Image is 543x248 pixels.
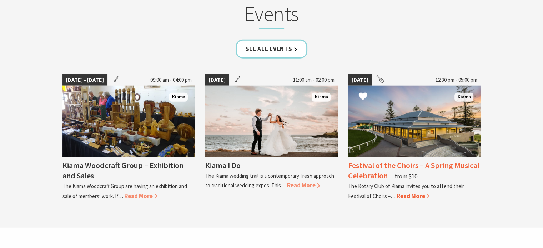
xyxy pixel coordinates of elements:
a: [DATE] - [DATE] 09:00 am - 04:00 pm The wonders of wood Kiama Kiama Woodcraft Group – Exhibition ... [62,74,195,201]
span: 12:30 pm - 05:00 pm [432,74,481,86]
button: Click to Favourite Festival of the Choirs – A Spring Musical Celebration [351,85,374,109]
a: See all Events [236,40,308,59]
span: [DATE] [205,74,229,86]
span: [DATE] [348,74,372,86]
h4: Kiama I Do [205,160,240,170]
img: 2023 Festival of Choirs at the Kiama Pavilion [348,86,481,157]
img: The wonders of wood [62,86,195,157]
h4: Festival of the Choirs – A Spring Musical Celebration [348,160,479,181]
span: Kiama [169,93,188,102]
span: Read More [396,192,429,200]
a: [DATE] 12:30 pm - 05:00 pm 2023 Festival of Choirs at the Kiama Pavilion Kiama Festival of the Ch... [348,74,481,201]
a: [DATE] 11:00 am - 02:00 pm Bride and Groom Kiama Kiama I Do The Kiama wedding trail is a contempo... [205,74,338,201]
span: 11:00 am - 02:00 pm [289,74,338,86]
span: [DATE] - [DATE] [62,74,107,86]
p: The Rotary Club of Kiama invites you to attend their Festival of Choirs –… [348,183,464,199]
img: Bride and Groom [205,86,338,157]
span: Read More [124,192,157,200]
h2: Events [132,1,412,29]
span: ⁠— from $10 [388,172,417,180]
span: Kiama [454,93,473,102]
span: Kiama [312,93,331,102]
span: Read More [287,181,320,189]
p: The Kiama Woodcraft Group are having an exhibition and sale of members’ work. If… [62,183,187,199]
h4: Kiama Woodcraft Group – Exhibition and Sales [62,160,183,181]
span: 09:00 am - 04:00 pm [146,74,195,86]
p: The Kiama wedding trail is a contemporary fresh approach to traditional wedding expos. This… [205,172,334,189]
